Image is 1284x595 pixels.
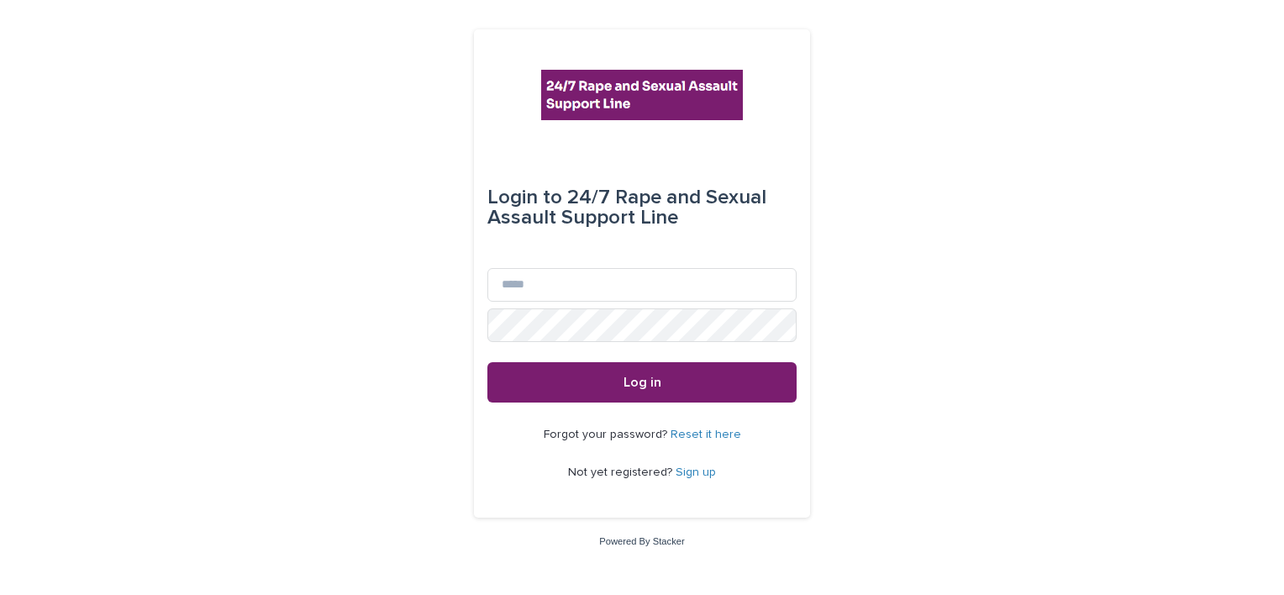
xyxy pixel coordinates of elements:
span: Not yet registered? [568,466,676,478]
span: Login to [487,187,562,208]
span: Log in [624,376,661,389]
a: Reset it here [671,429,741,440]
span: Forgot your password? [544,429,671,440]
a: Powered By Stacker [599,536,684,546]
img: rhQMoQhaT3yELyF149Cw [541,70,743,120]
div: 24/7 Rape and Sexual Assault Support Line [487,174,797,241]
a: Sign up [676,466,716,478]
button: Log in [487,362,797,403]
